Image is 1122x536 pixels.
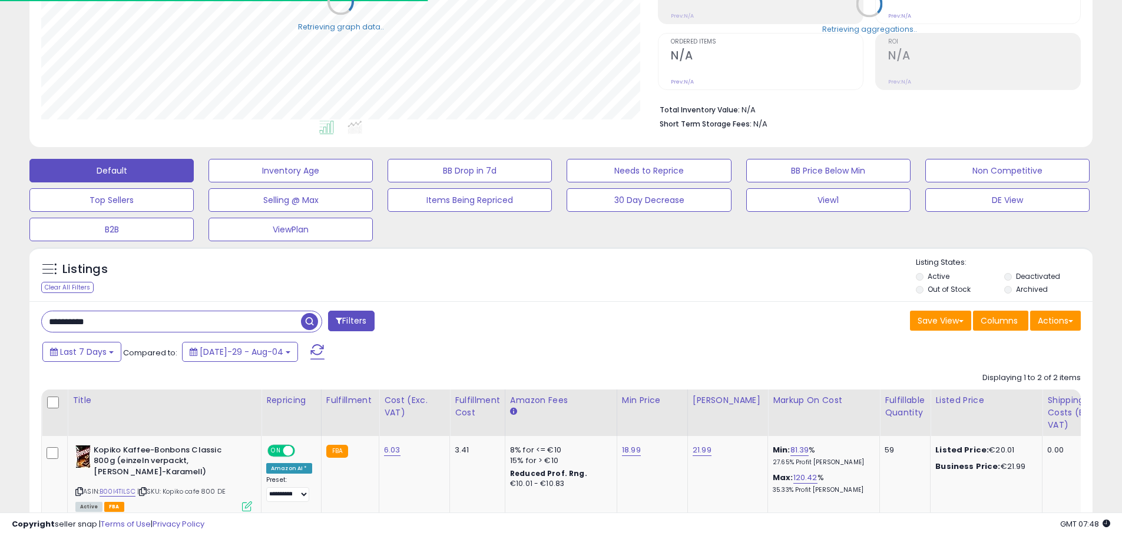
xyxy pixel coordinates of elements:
button: Needs to Reprice [567,159,731,182]
b: Business Price: [935,461,1000,472]
span: FBA [104,502,124,512]
p: Listing States: [916,257,1093,268]
button: Last 7 Days [42,342,121,362]
a: 81.39 [790,444,809,456]
b: Kopiko Kaffee-Bonbons Classic 800g (einzeln verpackt, [PERSON_NAME]-Karamell) [94,445,237,481]
b: Min: [773,444,790,455]
button: Default [29,159,194,182]
div: Markup on Cost [773,394,875,407]
span: ON [269,445,283,455]
div: Cost (Exc. VAT) [384,394,445,419]
strong: Copyright [12,518,55,530]
b: Reduced Prof. Rng. [510,468,587,478]
span: | SKU: Kopiko cafe 800 DE [137,487,226,496]
b: Listed Price: [935,444,989,455]
th: The percentage added to the cost of goods (COGS) that forms the calculator for Min & Max prices. [768,389,880,436]
div: % [773,472,871,494]
label: Archived [1016,284,1048,294]
div: Title [72,394,256,407]
div: 3.41 [455,445,496,455]
button: Selling @ Max [208,188,373,212]
a: Terms of Use [101,518,151,530]
div: Repricing [266,394,316,407]
span: 2025-08-12 07:48 GMT [1060,518,1110,530]
div: Listed Price [935,394,1037,407]
b: Max: [773,472,793,483]
div: Fulfillment [326,394,374,407]
div: Retrieving graph data.. [298,22,384,32]
div: Amazon AI * [266,463,312,474]
button: Columns [973,311,1028,331]
span: [DATE]-29 - Aug-04 [200,346,283,358]
div: Retrieving aggregations.. [822,24,917,35]
div: Clear All Filters [41,282,94,293]
div: 15% for > €10 [510,455,608,466]
div: ASIN: [75,445,252,510]
span: All listings currently available for purchase on Amazon [75,502,102,512]
div: 59 [885,445,921,455]
button: Actions [1030,311,1081,331]
a: 18.99 [622,444,641,456]
div: Amazon Fees [510,394,612,407]
div: 8% for <= €10 [510,445,608,455]
div: Fulfillment Cost [455,394,500,419]
span: Last 7 Days [60,346,107,358]
button: Filters [328,311,374,331]
button: Non Competitive [925,159,1090,182]
div: 0.00 [1047,445,1104,455]
div: Min Price [622,394,683,407]
a: Privacy Policy [153,518,204,530]
div: Fulfillable Quantity [885,394,925,419]
button: 30 Day Decrease [567,188,731,212]
div: Displaying 1 to 2 of 2 items [982,372,1081,384]
button: [DATE]-29 - Aug-04 [182,342,298,362]
p: 27.65% Profit [PERSON_NAME] [773,458,871,467]
div: €10.01 - €10.83 [510,479,608,489]
a: 120.42 [793,472,817,484]
div: % [773,445,871,467]
small: FBA [326,445,348,458]
img: 51lLhWWBqEL._SL40_.jpg [75,445,91,468]
div: seller snap | | [12,519,204,530]
a: 6.03 [384,444,401,456]
button: B2B [29,218,194,241]
div: €20.01 [935,445,1033,455]
button: Top Sellers [29,188,194,212]
span: OFF [293,445,312,455]
small: Amazon Fees. [510,407,517,417]
label: Deactivated [1016,271,1060,281]
label: Out of Stock [928,284,971,294]
button: DE View [925,188,1090,212]
div: €21.99 [935,461,1033,472]
button: BB Drop in 7d [388,159,552,182]
div: [PERSON_NAME] [693,394,763,407]
span: Columns [981,315,1018,327]
div: Shipping Costs (Exc. VAT) [1047,394,1108,431]
p: 35.33% Profit [PERSON_NAME] [773,486,871,494]
div: Preset: [266,476,312,502]
button: ViewPlan [208,218,373,241]
button: Items Being Repriced [388,188,552,212]
a: B00I4TILSC [100,487,135,497]
a: 21.99 [693,444,711,456]
h5: Listings [62,261,108,278]
label: Active [928,271,949,281]
button: BB Price Below Min [746,159,911,182]
button: Inventory Age [208,159,373,182]
button: Save View [910,311,971,331]
button: View1 [746,188,911,212]
span: Compared to: [123,347,177,358]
